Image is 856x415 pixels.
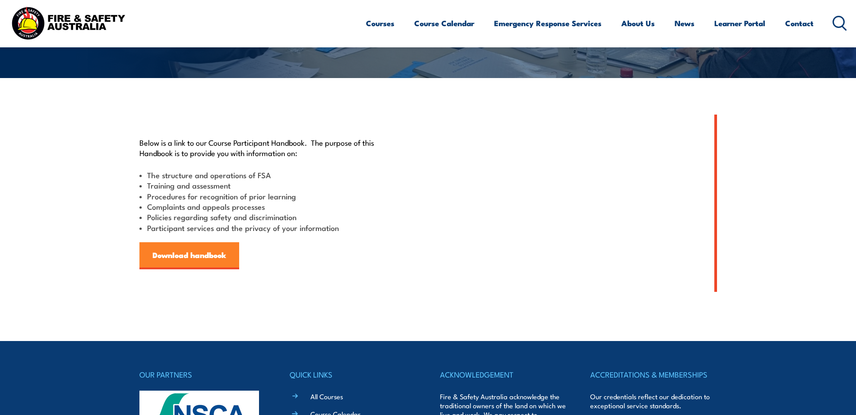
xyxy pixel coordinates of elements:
h4: ACCREDITATIONS & MEMBERSHIPS [590,368,717,381]
p: Below is a link to our Course Participant Handbook. The purpose of this Handbook is to provide yo... [139,137,387,158]
li: Policies regarding safety and discrimination [139,212,387,222]
li: Procedures for recognition of prior learning [139,191,387,201]
a: About Us [621,11,655,35]
li: Complaints and appeals processes [139,201,387,212]
a: Contact [785,11,814,35]
a: Courses [366,11,394,35]
h4: QUICK LINKS [290,368,416,381]
a: News [675,11,694,35]
li: Participant services and the privacy of your information [139,222,387,233]
p: Our credentials reflect our dedication to exceptional service standards. [590,392,717,410]
h4: OUR PARTNERS [139,368,266,381]
li: Training and assessment [139,180,387,190]
a: Emergency Response Services [494,11,602,35]
a: Course Calendar [414,11,474,35]
a: All Courses [310,392,343,401]
a: Learner Portal [714,11,765,35]
li: The structure and operations of FSA [139,170,387,180]
a: Download handbook [139,242,239,269]
h4: ACKNOWLEDGEMENT [440,368,566,381]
